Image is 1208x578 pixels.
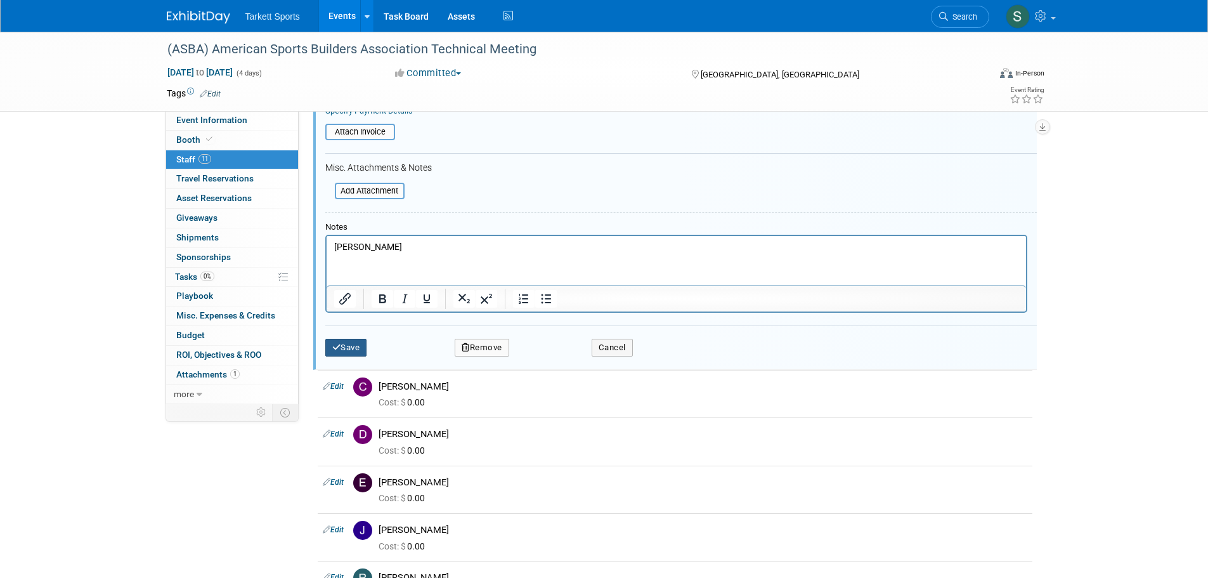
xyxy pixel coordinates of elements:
button: Remove [455,339,509,357]
span: more [174,389,194,399]
div: Event Rating [1010,87,1044,93]
a: Search [931,6,989,28]
td: Personalize Event Tab Strip [250,404,273,421]
a: Edit [200,89,221,98]
div: In-Person [1015,69,1044,78]
a: more [166,385,298,404]
button: Bold [372,290,393,308]
button: Bullet list [535,290,557,308]
a: Asset Reservations [166,189,298,208]
button: Underline [416,290,438,308]
a: Booth [166,131,298,150]
span: Tarkett Sports [245,11,300,22]
span: 1 [230,369,240,379]
span: [GEOGRAPHIC_DATA], [GEOGRAPHIC_DATA] [701,70,859,79]
span: Asset Reservations [176,193,252,203]
a: Playbook [166,287,298,306]
span: Misc. Expenses & Credits [176,310,275,320]
a: Edit [323,478,344,487]
img: ExhibitDay [167,11,230,23]
span: Playbook [176,291,213,301]
a: Budget [166,326,298,345]
span: Travel Reservations [176,173,254,183]
span: Attachments [176,369,240,379]
td: Toggle Event Tabs [272,404,298,421]
td: Tags [167,87,221,100]
a: ROI, Objectives & ROO [166,346,298,365]
button: Save [325,339,367,357]
button: Numbered list [513,290,535,308]
a: Travel Reservations [166,169,298,188]
a: Giveaways [166,209,298,228]
iframe: Rich Text Area [327,236,1026,286]
span: 0.00 [379,397,430,407]
div: [PERSON_NAME] [379,476,1027,489]
img: C.jpg [353,378,372,397]
span: Cost: $ [379,445,407,456]
button: Subscript [453,290,475,308]
span: 0.00 [379,445,430,456]
span: Cost: $ [379,397,407,407]
span: Giveaways [176,213,218,223]
span: Booth [176,135,215,145]
img: J.jpg [353,521,372,540]
a: Edit [323,430,344,438]
img: D.jpg [353,425,372,444]
a: Edit [323,525,344,534]
button: Insert/edit link [334,290,356,308]
a: Misc. Expenses & Credits [166,306,298,325]
span: to [194,67,206,77]
a: Sponsorships [166,248,298,267]
button: Italic [394,290,415,308]
img: Stephane Leudet de la Vallee [1006,4,1030,29]
img: E.jpg [353,473,372,492]
span: Search [948,12,977,22]
div: Event Format [914,66,1045,85]
a: Staff11 [166,150,298,169]
span: 0.00 [379,541,430,551]
div: Misc. Attachments & Notes [325,162,1037,174]
span: Cost: $ [379,541,407,551]
a: Tasks0% [166,268,298,287]
a: Edit [323,382,344,391]
img: Format-Inperson.png [1000,68,1013,78]
div: [PERSON_NAME] [379,524,1027,536]
div: (ASBA) American Sports Builders Association Technical Meeting [163,38,970,61]
button: Committed [391,67,466,80]
span: Cost: $ [379,493,407,503]
span: (4 days) [235,69,262,77]
span: 0% [200,272,214,281]
div: [PERSON_NAME] [379,428,1027,440]
div: Notes [325,222,1027,233]
span: 0.00 [379,493,430,503]
a: Event Information [166,111,298,130]
span: Shipments [176,232,219,242]
span: Staff [176,154,211,164]
span: Event Information [176,115,247,125]
a: Specify Payment Details [325,106,413,115]
span: Tasks [175,272,214,282]
button: Cancel [592,339,633,357]
span: ROI, Objectives & ROO [176,350,261,360]
span: 11 [198,154,211,164]
a: Shipments [166,228,298,247]
span: Sponsorships [176,252,231,262]
span: Budget [176,330,205,340]
button: Superscript [476,290,497,308]
span: [DATE] [DATE] [167,67,233,78]
div: [PERSON_NAME] [379,381,1027,393]
a: Attachments1 [166,365,298,384]
i: Booth reservation complete [206,136,212,143]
